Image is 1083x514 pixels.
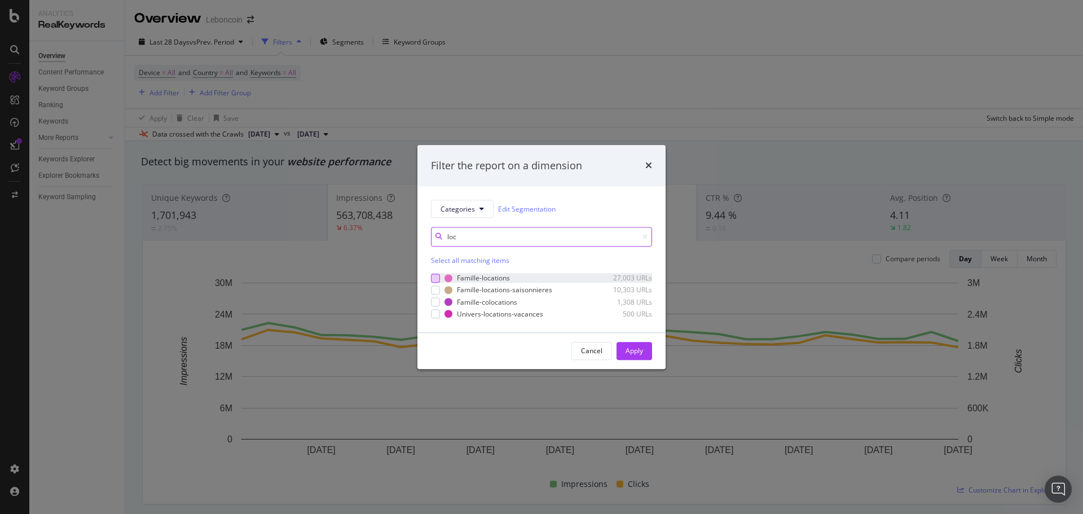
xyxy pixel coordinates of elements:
[581,346,602,356] div: Cancel
[617,342,652,360] button: Apply
[457,309,543,319] div: Univers-locations-vacances
[626,346,643,356] div: Apply
[431,159,582,173] div: Filter the report on a dimension
[457,285,552,295] div: Famille-locations-saisonnieres
[431,227,652,247] input: Search
[431,200,494,218] button: Categories
[597,309,652,319] div: 500 URLs
[571,342,612,360] button: Cancel
[498,203,556,215] a: Edit Segmentation
[597,297,652,307] div: 1,308 URLs
[431,256,652,266] div: Select all matching items
[417,145,666,369] div: modal
[597,274,652,283] div: 27,003 URLs
[645,159,652,173] div: times
[1045,476,1072,503] div: Open Intercom Messenger
[441,204,475,214] span: Categories
[457,274,510,283] div: Famille-locations
[597,285,652,295] div: 10,303 URLs
[457,297,517,307] div: Famille-colocations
